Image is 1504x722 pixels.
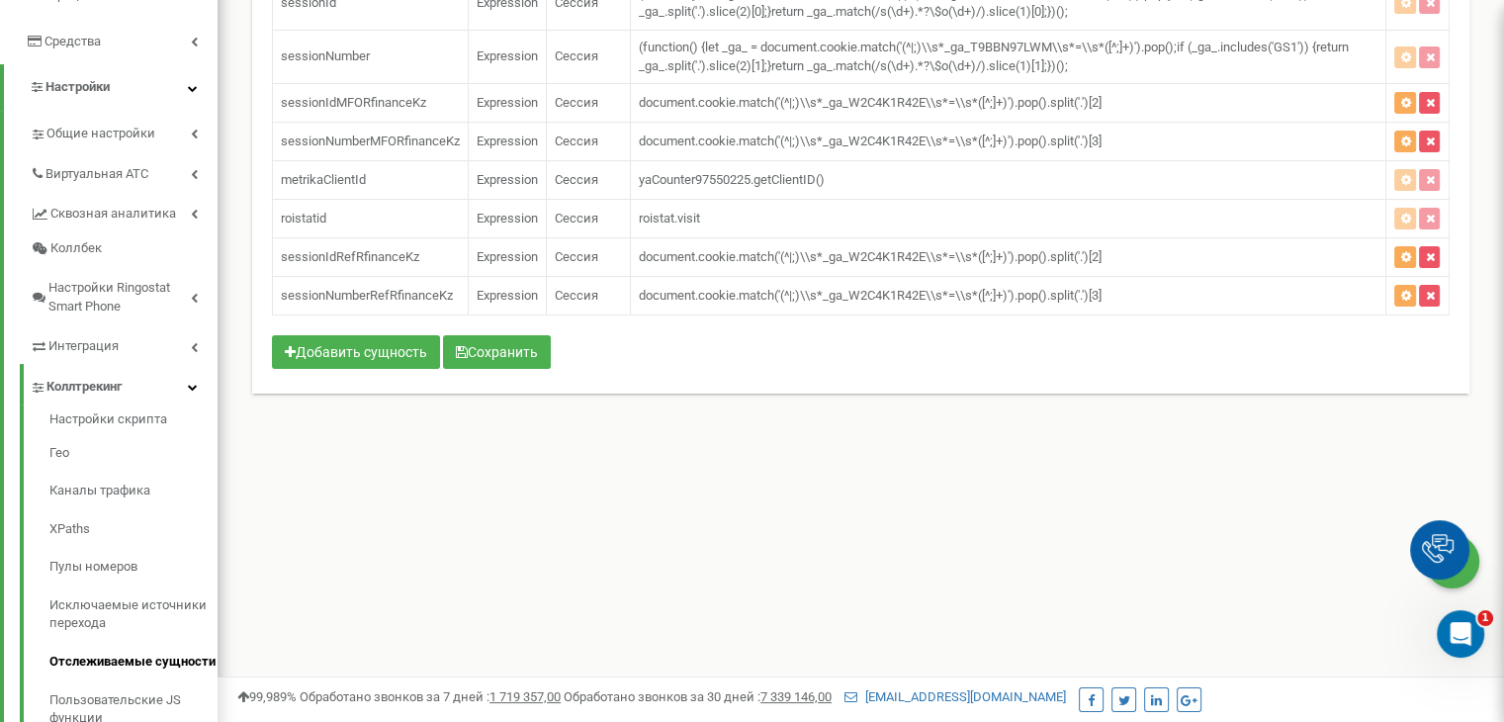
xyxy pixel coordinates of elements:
span: Сквозная аналитика [50,205,176,224]
span: Сессия [555,172,598,187]
span: 1 [1477,610,1493,626]
a: Каналы трафика [49,472,218,510]
span: sessionNumberRefRfinanceKz [281,288,453,303]
a: Настройки Ringostat Smart Phone [30,265,218,323]
a: Пулы номеров [49,548,218,587]
span: Сессия [555,249,598,264]
a: Коллтрекинг [30,364,218,405]
button: Добавить сущность [272,335,440,369]
a: Коллбек [30,231,218,266]
span: document.cookie.match('(^|;)\\s*_ga_W2C4K1R42E\\s*=\\s*([^;]+)').pop().split('.')[3] [639,134,1102,148]
u: 7 339 146,00 [760,689,832,704]
span: Интеграция [48,337,119,356]
span: metrikaClientId [281,172,366,187]
span: Expression [477,134,538,148]
span: 99,989% [237,689,297,704]
span: Настройки [45,79,110,94]
a: Настройки [4,64,218,111]
span: document.cookie.match('(^|;)\\s*_ga_W2C4K1R42E\\s*=\\s*([^;]+)').pop().split('.')[2] [639,95,1102,110]
span: Коллтрекинг [46,378,122,397]
a: Настройки скрипта [49,410,218,434]
span: sessionNumberMFORfinanceKz [281,134,460,148]
span: sessionIdRefRfinanceKz [281,249,419,264]
span: Expression [477,211,538,226]
span: Виртуальная АТС [45,165,148,184]
span: Expression [477,288,538,303]
span: Сессия [555,211,598,226]
u: 1 719 357,00 [489,689,561,704]
a: [EMAIL_ADDRESS][DOMAIN_NAME] [844,689,1066,704]
span: Коллбек [50,239,102,258]
span: sessionNumber [281,48,370,63]
span: document.cookie.match('(^|;)\\s*_ga_W2C4K1R42E\\s*=\\s*([^;]+)').pop().split('.')[3] [639,288,1102,303]
a: Отслеживаемые сущности [49,643,218,681]
button: Сохранить [443,335,551,369]
iframe: Intercom live chat [1437,610,1484,658]
a: XPaths [49,510,218,549]
span: Настройки Ringostat Smart Phone [48,279,191,316]
span: Обработано звонков за 7 дней : [300,689,561,704]
a: Интеграция [30,323,218,364]
span: roistatid [281,211,326,226]
a: Общие настройки [30,111,218,151]
span: Expression [477,95,538,110]
span: Expression [477,249,538,264]
span: Expression [477,48,538,63]
span: Сессия [555,48,598,63]
span: document.cookie.match('(^|;)\\s*_ga_W2C4K1R42E\\s*=\\s*([^;]+)').pop().split('.')[2] [639,249,1102,264]
a: Сквозная аналитика [30,191,218,231]
a: Виртуальная АТС [30,151,218,192]
span: Обработано звонков за 30 дней : [564,689,832,704]
span: Expression [477,172,538,187]
span: Сессия [555,95,598,110]
span: sessionIdMFORfinanceKz [281,95,426,110]
span: (function() {let _ga_ = document.cookie.match('(^|;)\\s*_ga_T9BBN97LWM\\s*=\\s*([^;]+)').pop();if... [639,40,1349,73]
span: Сессия [555,288,598,303]
span: roistat.visit [639,211,700,226]
a: Исключаемые источники перехода [49,587,218,643]
a: Гео [49,434,218,473]
span: Средства [44,34,101,48]
span: yaCounter97550225.getClientID() [639,172,825,187]
span: Сессия [555,134,598,148]
span: Общие настройки [46,125,155,143]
